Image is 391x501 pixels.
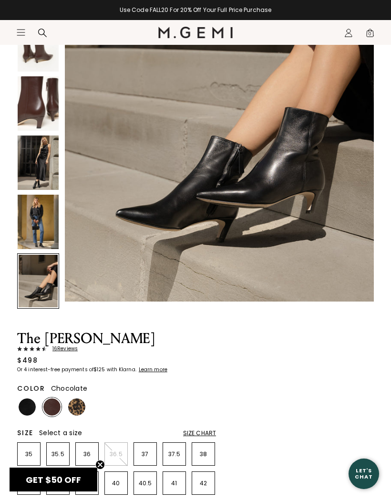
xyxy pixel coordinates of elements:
h2: Color [17,385,45,392]
p: 40 [105,480,127,487]
p: 35 [18,450,40,458]
span: 0 [365,30,375,40]
p: 36 [76,450,98,458]
img: Chocolate [43,398,61,416]
img: M.Gemi [158,27,233,38]
img: The Delfina [18,76,59,131]
div: $498 [17,355,38,365]
p: 41 [163,480,185,487]
img: The Delfina [18,136,59,190]
klarna-placement-style-body: with Klarna [107,366,138,373]
h2: Size [17,429,33,437]
a: 16Reviews [17,346,216,352]
p: 42 [192,480,215,487]
img: Leopard [68,398,85,416]
span: GET $50 OFF [26,474,81,486]
div: GET $50 OFFClose teaser [10,468,97,491]
p: 37 [134,450,156,458]
klarna-placement-style-amount: $125 [93,366,105,373]
klarna-placement-style-cta: Learn more [139,366,167,373]
button: Open site menu [16,28,26,37]
span: 16 Review s [47,346,78,352]
klarna-placement-style-body: Or 4 interest-free payments of [17,366,93,373]
span: Chocolate [51,384,87,393]
img: The Delfina [18,195,59,249]
p: 38 [192,450,215,458]
a: Learn more [138,367,167,373]
p: 36.5 [105,450,127,458]
div: Size Chart [183,429,216,437]
span: Select a size [39,428,82,438]
p: 40.5 [134,480,156,487]
p: 37.5 [163,450,185,458]
img: Black [19,398,36,416]
button: Close teaser [95,460,105,470]
h1: The [PERSON_NAME] [17,332,216,346]
div: Let's Chat [349,468,379,480]
p: 35.5 [47,450,69,458]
